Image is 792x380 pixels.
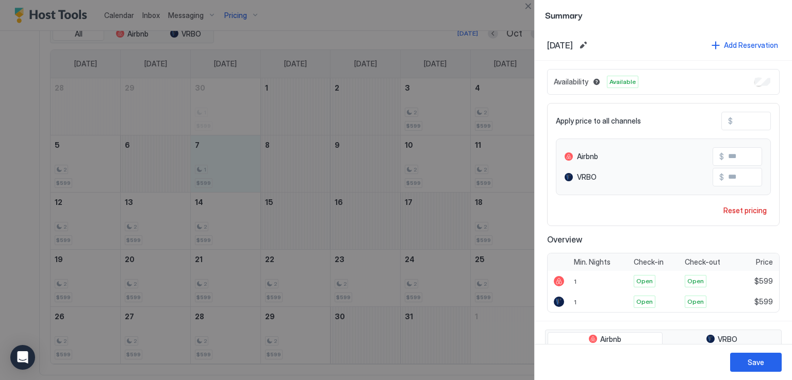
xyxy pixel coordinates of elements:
[574,298,576,306] span: 1
[685,257,720,267] span: Check-out
[600,335,621,344] span: Airbnb
[665,332,780,347] button: VRBO
[718,335,737,344] span: VRBO
[554,77,588,87] span: Availability
[719,172,724,182] span: $
[636,297,653,306] span: Open
[710,38,780,52] button: Add Reservation
[577,39,589,51] button: Edit date range
[577,152,598,161] span: Airbnb
[724,40,778,50] div: Add Reservation
[574,257,610,267] span: Min. Nights
[556,116,641,126] span: Apply price to all channels
[754,277,773,286] span: $599
[687,277,704,286] span: Open
[577,172,597,182] span: VRBO
[687,297,704,306] span: Open
[636,277,653,286] span: Open
[748,357,764,368] div: Save
[590,76,603,88] button: Blocked dates override all pricing rules and remain unavailable until manually unblocked
[545,330,782,349] div: tab-group
[728,116,733,126] span: $
[547,40,573,50] span: [DATE]
[609,77,636,87] span: Available
[754,297,773,306] span: $599
[730,353,782,372] button: Save
[10,345,35,370] div: Open Intercom Messenger
[719,203,771,217] button: Reset pricing
[723,205,767,216] div: Reset pricing
[756,257,773,267] span: Price
[545,8,782,21] span: Summary
[634,257,664,267] span: Check-in
[548,332,663,347] button: Airbnb
[719,152,724,161] span: $
[574,278,576,285] span: 1
[547,234,780,245] span: Overview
